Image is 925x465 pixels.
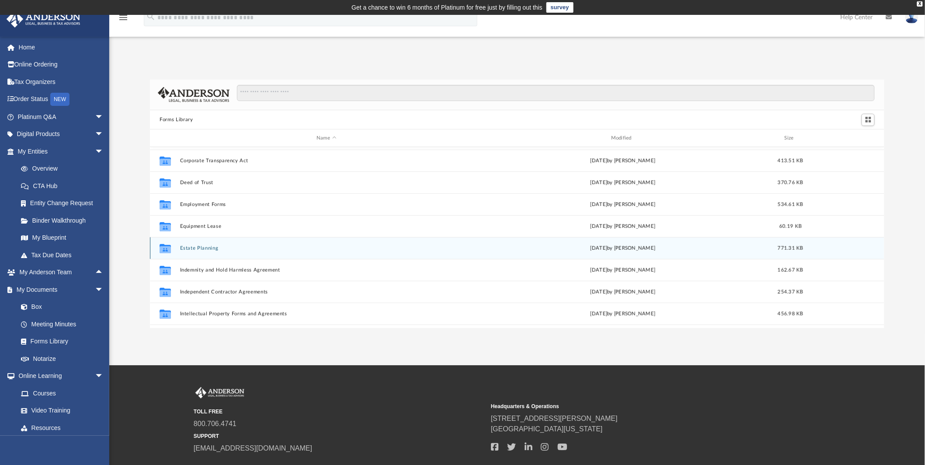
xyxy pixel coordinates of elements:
[180,245,473,251] button: Estate Planning
[476,201,769,209] div: [DATE] by [PERSON_NAME]
[154,134,176,142] div: id
[491,425,603,433] a: [GEOGRAPHIC_DATA][US_STATE]
[6,56,117,73] a: Online Ordering
[12,350,112,367] a: Notarize
[12,246,117,264] a: Tax Due Dates
[95,367,112,385] span: arrow_drop_down
[6,38,117,56] a: Home
[476,245,769,252] div: [DATE] by [PERSON_NAME]
[476,179,769,187] div: [DATE] by [PERSON_NAME]
[546,2,574,13] a: survey
[95,108,112,126] span: arrow_drop_down
[778,268,803,273] span: 162.67 KB
[12,419,112,437] a: Resources
[476,288,769,296] div: [DATE] by [PERSON_NAME]
[180,289,473,295] button: Independent Contractor Agreements
[12,177,117,195] a: CTA Hub
[180,202,473,207] button: Employment Forms
[351,2,542,13] div: Get a chance to win 6 months of Platinum for free just by filling out this
[778,311,803,316] span: 456.98 KB
[146,12,156,21] i: search
[180,180,473,185] button: Deed of Trust
[95,281,112,299] span: arrow_drop_down
[194,432,485,440] small: SUPPORT
[6,281,112,298] a: My Documentsarrow_drop_down
[12,298,108,316] a: Box
[194,408,485,416] small: TOLL FREE
[12,212,117,229] a: Binder Walkthrough
[476,134,769,142] div: Modified
[180,134,473,142] div: Name
[12,333,108,350] a: Forms Library
[95,143,112,161] span: arrow_drop_down
[12,160,117,178] a: Overview
[778,158,803,163] span: 413.51 KB
[12,402,108,420] a: Video Training
[12,315,112,333] a: Meeting Minutes
[491,402,782,410] small: Headquarters & Operations
[95,264,112,282] span: arrow_drop_up
[905,11,918,24] img: User Pic
[778,290,803,294] span: 254.37 KB
[779,224,802,229] span: 60.19 KB
[917,1,923,7] div: close
[12,385,112,402] a: Courses
[862,114,875,126] button: Switch to Grid View
[160,116,193,124] button: Forms Library
[12,229,112,247] a: My Blueprint
[118,12,129,23] i: menu
[194,444,312,452] a: [EMAIL_ADDRESS][DOMAIN_NAME]
[6,91,117,108] a: Order StatusNEW
[6,73,117,91] a: Tax Organizers
[491,415,618,422] a: [STREET_ADDRESS][PERSON_NAME]
[95,126,112,143] span: arrow_drop_down
[778,202,803,207] span: 534.61 KB
[150,147,884,328] div: grid
[6,264,112,281] a: My Anderson Teamarrow_drop_up
[6,367,112,385] a: Online Learningarrow_drop_down
[476,157,769,165] div: [DATE] by [PERSON_NAME]
[194,420,236,427] a: 800.706.4741
[476,223,769,231] div: [DATE] by [PERSON_NAME]
[237,85,875,101] input: Search files and folders
[180,311,473,317] button: Intellectual Property Forms and Agreements
[812,134,873,142] div: id
[773,134,808,142] div: Size
[778,180,803,185] span: 370.76 KB
[6,143,117,160] a: My Entitiesarrow_drop_down
[778,246,803,251] span: 771.31 KB
[12,195,117,212] a: Entity Change Request
[180,267,473,273] button: Indemnity and Hold Harmless Agreement
[180,158,473,164] button: Corporate Transparency Act
[476,310,769,318] div: [DATE] by [PERSON_NAME]
[476,266,769,274] div: [DATE] by [PERSON_NAME]
[118,17,129,23] a: menu
[6,108,117,126] a: Platinum Q&Aarrow_drop_down
[4,10,83,28] img: Anderson Advisors Platinum Portal
[180,224,473,229] button: Equipment Lease
[6,126,117,143] a: Digital Productsarrow_drop_down
[50,93,70,106] div: NEW
[194,387,246,399] img: Anderson Advisors Platinum Portal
